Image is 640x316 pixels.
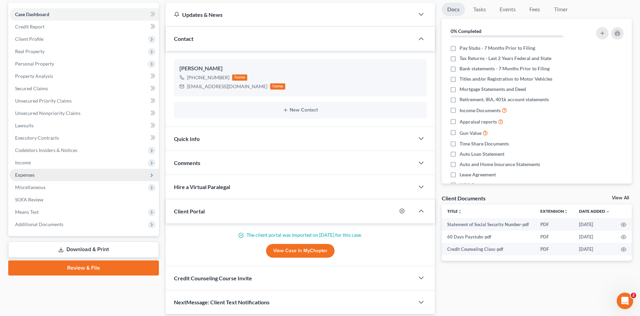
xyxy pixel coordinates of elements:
[15,160,31,165] span: Income
[15,197,43,202] span: SOFA Review
[10,119,159,132] a: Lawsuits
[579,209,610,214] a: Date Added expand_more
[15,110,80,116] span: Unsecured Nonpriority Claims
[460,65,550,72] span: Bank statements - 7 Months Prior to Filing
[15,135,59,141] span: Executory Contracts
[232,74,247,81] div: home
[15,172,35,178] span: Expenses
[270,83,285,90] div: home
[631,293,636,298] span: 2
[442,3,465,16] a: Docs
[460,151,504,157] span: Auto Loan Statement
[451,28,481,34] strong: 0% Completed
[15,24,45,30] span: Credit Report
[442,195,486,202] div: Client Documents
[15,221,63,227] span: Additional Documents
[10,8,159,21] a: Case Dashboard
[612,196,629,200] a: View All
[266,244,335,258] a: View Case in MyChapter
[460,55,551,62] span: Tax Returns - Last 2 Years Federal and State
[574,231,615,243] td: [DATE]
[535,243,574,255] td: PDF
[460,86,526,93] span: Mortgage Statements and Deed
[174,299,269,305] span: NextMessage: Client Text Notifications
[460,182,493,188] span: HOA Statement
[442,231,535,243] td: 60 Days Paystubs-pdf
[535,231,574,243] td: PDF
[174,232,426,238] p: The client portal was imported on [DATE] for this case.
[617,293,633,309] iframe: Intercom live chat
[8,242,159,258] a: Download & Print
[15,209,39,215] span: Means Test
[174,160,200,166] span: Comments
[15,36,43,42] span: Client Profile
[10,132,159,144] a: Executory Contracts
[460,161,540,168] span: Auto and Home Insurance Statements
[460,140,509,147] span: Time Share Documents
[10,95,159,107] a: Unsecured Priority Claims
[15,98,72,104] span: Unsecured Priority Claims
[10,82,159,95] a: Secured Claims
[15,48,45,54] span: Real Property
[524,3,546,16] a: Fees
[460,45,535,51] span: Pay Stubs - 7 Months Prior to Filing
[15,147,77,153] span: Codebtors Insiders & Notices
[494,3,521,16] a: Events
[174,136,200,142] span: Quick Info
[549,3,573,16] a: Timer
[15,11,49,17] span: Case Dashboard
[10,21,159,33] a: Credit Report
[442,218,535,231] td: Statement of Social Security Number-pdf
[174,208,205,214] span: Client Portal
[10,194,159,206] a: SOFA Review
[174,184,230,190] span: Hire a Virtual Paralegal
[10,107,159,119] a: Unsecured Nonpriority Claims
[460,118,497,125] span: Appraisal reports
[15,184,46,190] span: Miscellaneous
[460,171,496,178] span: Lease Agreement
[187,74,229,81] div: [PHONE_NUMBER]
[174,275,252,281] span: Credit Counseling Course Invite
[15,85,48,91] span: Secured Claims
[447,209,462,214] a: Titleunfold_more
[179,107,421,113] button: New Contact
[8,260,159,276] a: Review & File
[15,61,54,67] span: Personal Property
[606,210,610,214] i: expand_more
[10,70,159,82] a: Property Analysis
[15,73,53,79] span: Property Analysis
[179,65,421,73] div: [PERSON_NAME]
[564,210,568,214] i: unfold_more
[460,130,481,137] span: Gun Value
[574,218,615,231] td: [DATE]
[460,96,549,103] span: Retirement, IRA, 401k account statements
[458,210,462,214] i: unfold_more
[460,75,552,82] span: Titles and/or Registration to Motor Vehicles
[460,107,501,114] span: Income Documents
[187,83,267,90] div: [EMAIL_ADDRESS][DOMAIN_NAME]
[442,243,535,255] td: Credit Counseling Class-pdf
[574,243,615,255] td: [DATE]
[174,11,406,18] div: Updates & News
[535,218,574,231] td: PDF
[468,3,491,16] a: Tasks
[540,209,568,214] a: Extensionunfold_more
[15,122,34,128] span: Lawsuits
[174,35,193,42] span: Contact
